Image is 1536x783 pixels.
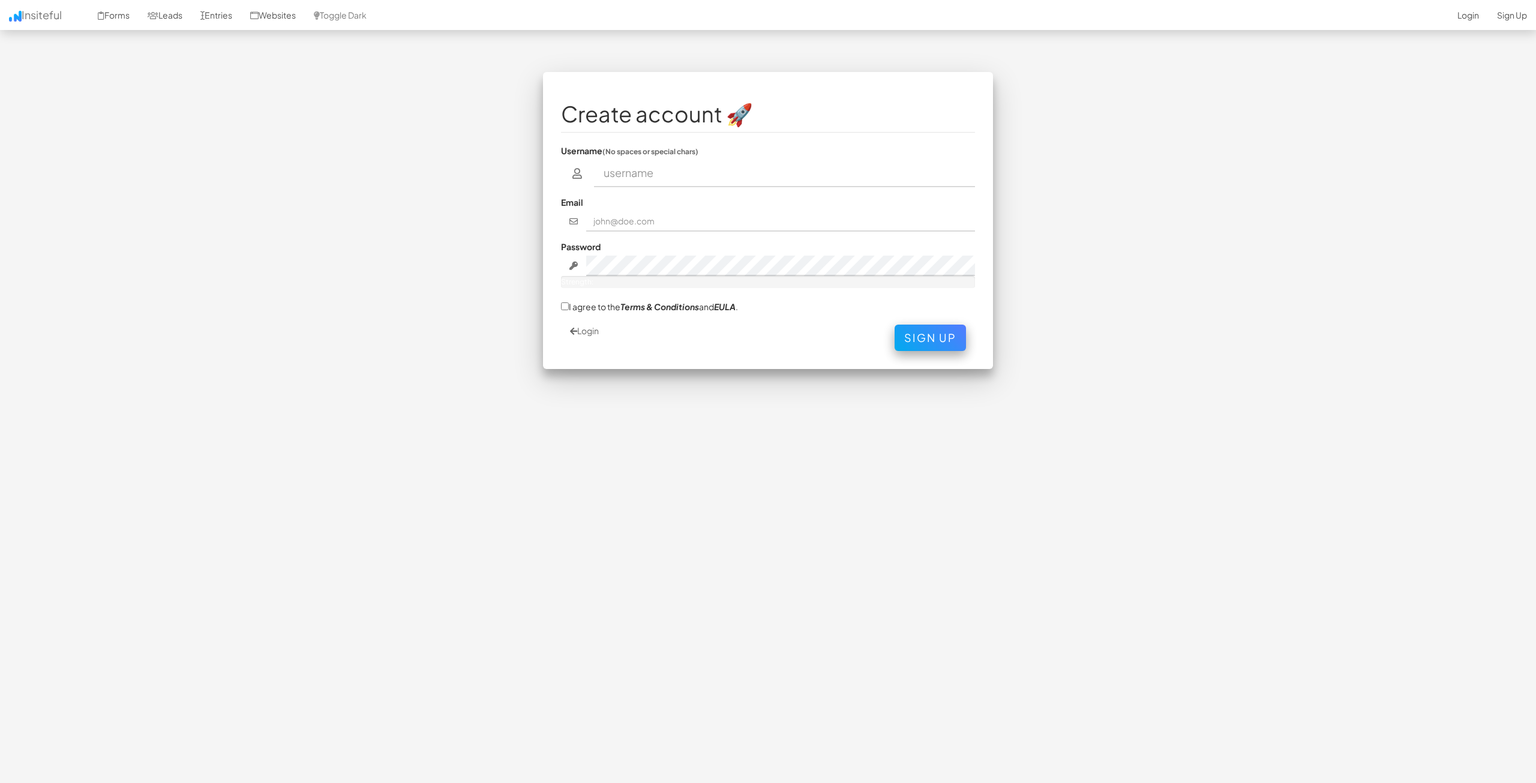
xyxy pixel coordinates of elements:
[561,102,975,126] h1: Create account 🚀
[586,211,976,232] input: john@doe.com
[895,325,966,351] button: Sign Up
[561,196,583,208] label: Email
[561,145,698,157] label: Username
[714,301,736,312] a: EULA
[602,147,698,156] small: (No spaces or special chars)
[570,325,599,336] a: Login
[561,241,601,253] label: Password
[594,160,976,187] input: username
[561,300,738,313] label: I agree to the and .
[620,301,699,312] a: Terms & Conditions
[9,11,22,22] img: icon.png
[561,302,569,310] input: I agree to theTerms & ConditionsandEULA.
